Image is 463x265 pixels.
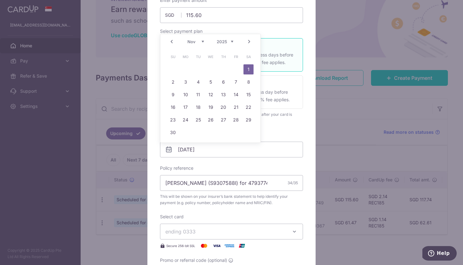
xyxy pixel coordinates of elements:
a: 9 [168,90,178,100]
span: Secure 256-bit SSL [166,243,195,248]
iframe: Opens a widget where you can find more information [422,246,457,262]
a: 15 [243,90,254,100]
a: 17 [180,102,191,112]
span: This will be shown on your insurer’s bank statement to help identify your payment (e.g. policy nu... [160,193,303,206]
span: Friday [231,52,241,62]
span: Monday [180,52,191,62]
span: Wednesday [206,52,216,62]
a: 6 [218,77,228,87]
span: SGD [165,12,181,18]
a: 20 [218,102,228,112]
a: 12 [206,90,216,100]
span: Saturday [243,52,254,62]
a: 16 [168,102,178,112]
div: 34/35 [288,180,298,186]
a: 30 [168,127,178,138]
label: Select payment plan [160,28,203,34]
button: ending 0333 [160,224,303,239]
span: Sunday [168,52,178,62]
a: 23 [168,115,178,125]
a: 22 [243,102,254,112]
img: Mastercard [198,242,210,250]
a: 4 [193,77,203,87]
a: 28 [231,115,241,125]
span: Tuesday [193,52,203,62]
input: DD / MM / YYYY [160,142,303,157]
a: 27 [218,115,228,125]
a: 1 [243,64,254,74]
a: 24 [180,115,191,125]
input: 0.00 [160,7,303,23]
a: Next [245,38,253,45]
span: Thursday [218,52,228,62]
a: 2 [168,77,178,87]
a: 26 [206,115,216,125]
a: 3 [180,77,191,87]
img: UnionPay [236,242,248,250]
a: 8 [243,77,254,87]
a: 18 [193,102,203,112]
a: 21 [231,102,241,112]
label: Select card [160,214,184,220]
a: 29 [243,115,254,125]
a: 11 [193,90,203,100]
a: 13 [218,90,228,100]
a: 19 [206,102,216,112]
span: ending 0333 [165,228,196,235]
a: Prev [168,38,175,45]
a: 5 [206,77,216,87]
label: Policy reference [160,165,193,171]
a: 10 [180,90,191,100]
span: Promo or referral code (optional) [160,257,227,263]
a: 14 [231,90,241,100]
img: Visa [210,242,223,250]
img: American Express [223,242,236,250]
a: 7 [231,77,241,87]
a: 25 [193,115,203,125]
